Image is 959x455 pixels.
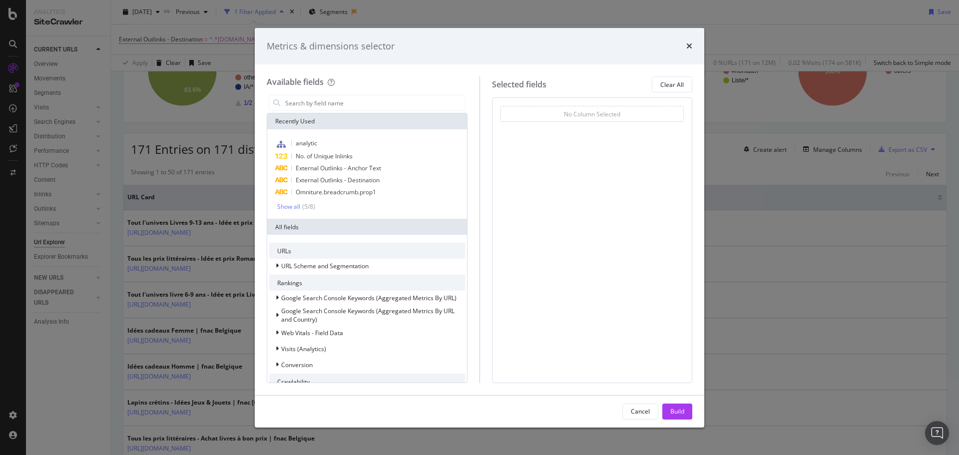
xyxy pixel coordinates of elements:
[300,202,315,211] div: ( 5 / 8 )
[281,345,326,353] span: Visits (Analytics)
[281,262,369,270] span: URL Scheme and Segmentation
[284,95,465,110] input: Search by field name
[660,80,684,89] div: Clear All
[267,76,324,87] div: Available fields
[255,28,704,428] div: modal
[277,203,300,210] div: Show all
[269,275,465,291] div: Rankings
[296,164,381,172] span: External Outlinks - Anchor Text
[269,374,465,390] div: Crawlability
[269,243,465,259] div: URLs
[281,307,455,324] span: Google Search Console Keywords (Aggregated Metrics By URL and Country)
[670,407,684,416] div: Build
[296,188,376,196] span: Omniture.breadcrumb.prop1
[267,113,467,129] div: Recently Used
[281,294,457,302] span: Google Search Console Keywords (Aggregated Metrics By URL)
[267,40,395,53] div: Metrics & dimensions selector
[296,176,380,184] span: External Outlinks - Destination
[652,76,692,92] button: Clear All
[296,152,353,160] span: No. of Unique Inlinks
[925,421,949,445] div: Open Intercom Messenger
[564,110,620,118] div: No Column Selected
[281,361,313,369] span: Conversion
[281,329,343,337] span: Web Vitals - Field Data
[267,219,467,235] div: All fields
[622,404,658,420] button: Cancel
[631,407,650,416] div: Cancel
[492,79,546,90] div: Selected fields
[662,404,692,420] button: Build
[296,139,317,147] span: analytic
[686,40,692,53] div: times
